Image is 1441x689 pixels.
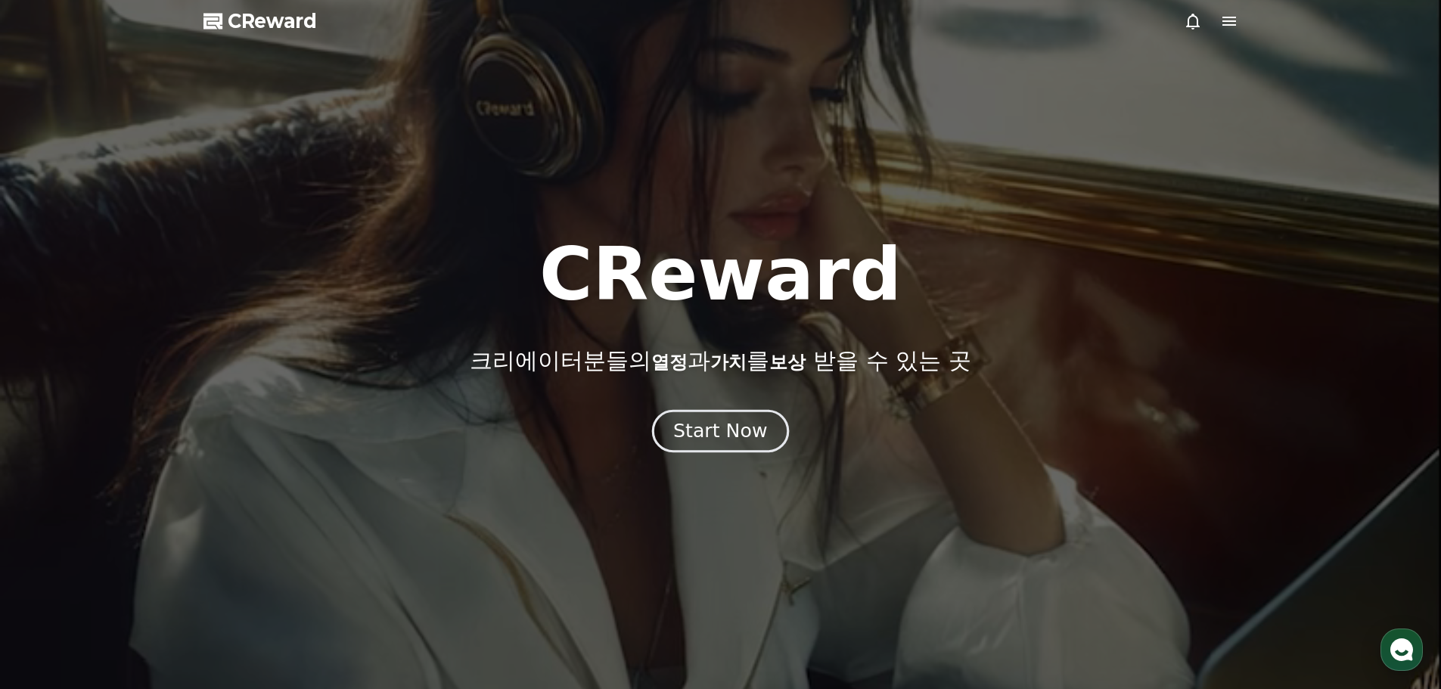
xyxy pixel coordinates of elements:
span: 대화 [138,503,157,515]
a: 설정 [195,480,290,517]
span: 설정 [234,502,252,514]
h1: CReward [539,238,902,311]
button: Start Now [652,409,789,452]
a: Start Now [655,426,786,440]
a: 대화 [100,480,195,517]
div: Start Now [673,418,767,444]
span: 보상 [769,352,806,373]
a: 홈 [5,480,100,517]
p: 크리에이터분들의 과 를 받을 수 있는 곳 [470,347,971,374]
a: CReward [203,9,317,33]
span: 열정 [651,352,688,373]
span: CReward [228,9,317,33]
span: 가치 [710,352,747,373]
span: 홈 [48,502,57,514]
